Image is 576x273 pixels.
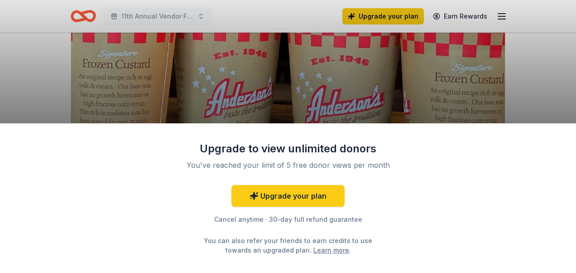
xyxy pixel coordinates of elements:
[231,185,345,207] a: Upgrade your plan
[181,160,395,171] div: You've reached your limit of 5 free donor views per month
[313,245,349,255] a: Learn more
[170,141,406,156] div: Upgrade to view unlimited donors
[196,236,380,255] div: You can also refer your friends to earn credits to use towards an upgraded plan. .
[170,214,406,225] div: Cancel anytime · 30-day full refund guarantee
